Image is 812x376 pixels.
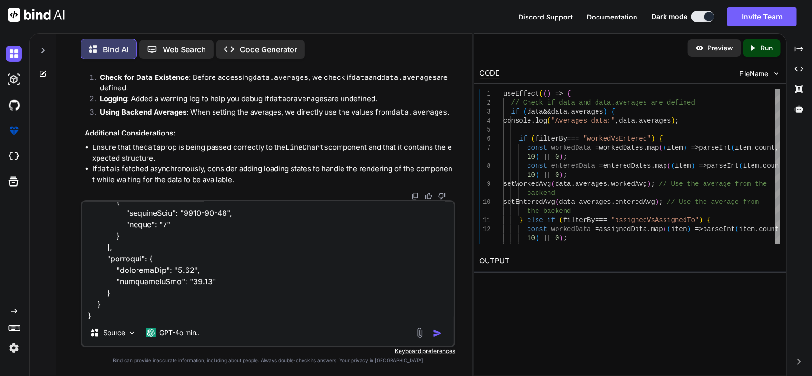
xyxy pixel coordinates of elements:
span: if [511,108,519,116]
div: 12 [480,225,491,234]
span: // Use the average from the [659,180,767,188]
span: // Use the average from [667,198,759,206]
span: backend [527,189,555,197]
span: console [503,117,531,125]
span: || [543,153,551,161]
span: ) [699,216,703,224]
span: ) [699,243,703,251]
span: || [543,234,551,242]
span: . [647,225,651,233]
button: Invite Team [727,7,797,26]
span: . [567,108,571,116]
span: ) [535,171,539,179]
span: ( [731,144,735,152]
span: ) [671,117,675,125]
span: ) [603,108,607,116]
span: averages [579,198,611,206]
span: assignedToData [603,243,659,251]
div: 8 [480,162,491,171]
span: . [531,117,535,125]
span: map [651,225,663,233]
span: ) [559,234,563,242]
span: 10 [527,234,535,242]
div: 13 [480,243,491,252]
span: count [763,162,783,170]
span: item [683,243,699,251]
span: ( [659,144,663,152]
span: ( [679,243,683,251]
span: && [543,108,551,116]
span: const [527,225,547,233]
p: Bind AI [103,44,128,55]
span: { [707,216,711,224]
span: setWorkedAvg [503,180,551,188]
span: if [519,135,527,143]
span: { [611,108,615,116]
button: Documentation [587,12,637,22]
span: count [759,225,779,233]
span: = [595,225,599,233]
span: => [699,162,707,170]
span: 0 [555,171,559,179]
strong: Logging [100,94,127,103]
span: . [759,162,763,170]
img: darkAi-studio [6,71,22,87]
span: = [599,243,603,251]
div: CODE [480,68,500,79]
span: { [567,90,571,97]
span: ( [671,162,675,170]
span: data [619,117,635,125]
span: ( [747,243,751,251]
p: Run [761,43,773,53]
span: averages [639,117,671,125]
span: = [595,144,599,152]
span: || [543,171,551,179]
span: enteredAvg [615,198,655,206]
span: ( [551,180,555,188]
div: 9 [480,180,491,189]
div: 3 [480,107,491,116]
span: workedData [551,144,591,152]
code: LineCharts [285,143,328,152]
span: ) [535,153,539,161]
span: const [527,144,547,152]
img: chevron down [773,69,781,77]
span: ) [655,198,659,206]
span: data [559,198,575,206]
span: . [755,225,759,233]
span: map [655,162,667,170]
span: item [751,243,767,251]
span: setEnteredAvg [503,198,555,206]
span: "assignedVsAssignedTo" [611,216,699,224]
span: "workedVsEntered" [583,135,651,143]
code: averages [293,94,328,104]
span: workedDates [599,144,643,152]
span: ; [659,198,663,206]
span: ) [687,225,691,233]
span: . [607,180,611,188]
code: data.averages [381,73,437,82]
span: ( [663,225,667,233]
p: Code Generator [240,44,297,55]
span: , [615,117,619,125]
img: premium [6,123,22,139]
span: ( [523,108,527,116]
span: ) [647,180,651,188]
span: ) [683,144,687,152]
span: => [555,90,563,97]
span: const [527,243,547,251]
span: FileName [740,69,769,78]
p: Bind can provide inaccurate information, including about people. Always double-check its answers.... [81,357,456,364]
span: item [743,162,759,170]
span: Documentation [587,13,637,21]
span: . [767,243,771,251]
span: workedAvg [611,180,647,188]
span: if [547,216,555,224]
img: GPT-4o mini [146,328,156,337]
span: ( [539,90,543,97]
div: 1 [480,89,491,98]
span: => [695,225,703,233]
li: If is fetched asynchronously, consider adding loading states to handle the rendering of the compo... [92,164,454,185]
span: averages [575,180,607,188]
span: . [575,198,579,206]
